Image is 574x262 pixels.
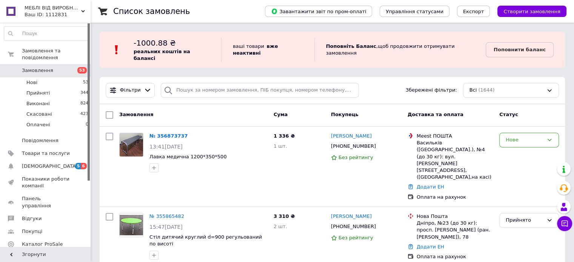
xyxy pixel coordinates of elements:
[75,163,81,169] span: 5
[274,224,287,229] span: 2 шт.
[134,38,176,47] span: -1000.88 ₴
[274,112,288,117] span: Cума
[80,100,88,107] span: 824
[161,83,359,98] input: Пошук за номером замовлення, ПІБ покупця, номером телефону, Email, номером накладної
[134,49,190,61] b: реальних коштів на балансі
[22,67,53,74] span: Замовлення
[331,112,359,117] span: Покупець
[417,194,493,201] div: Оплата на рахунок
[417,220,493,241] div: Дніпро, №23 (до 30 кг): просп. [PERSON_NAME] (ран. [PERSON_NAME]), 78
[339,155,373,160] span: Без рейтингу
[22,137,58,144] span: Повідомлення
[119,213,143,237] a: Фото товару
[22,241,63,248] span: Каталог ProSale
[417,213,493,220] div: Нова Пошта
[339,235,373,241] span: Без рейтингу
[25,5,81,11] span: МЕБЛІ ВІД ВИРОБНИКА
[417,139,493,181] div: Васильків ([GEOGRAPHIC_DATA].), №4 (до 30 кг): вул. [PERSON_NAME][STREET_ADDRESS], ([GEOGRAPHIC_D...
[119,133,143,157] a: Фото товару
[386,9,443,14] span: Управління статусами
[22,176,70,189] span: Показники роботи компанії
[494,47,546,52] b: Поповнити баланс
[221,38,314,62] div: ваші товари
[486,42,554,57] a: Поповнити баланс
[22,150,70,157] span: Товари та послуги
[22,228,42,235] span: Покупці
[81,163,87,169] span: 6
[120,215,143,235] img: Фото товару
[329,222,377,231] div: [PHONE_NUMBER]
[26,90,50,97] span: Прийняті
[80,90,88,97] span: 344
[457,6,490,17] button: Експорт
[149,224,183,230] span: 15:47[DATE]
[120,133,143,156] img: Фото товару
[22,215,42,222] span: Відгуки
[274,143,287,149] span: 1 шт.
[490,8,566,14] a: Створити замовлення
[329,141,377,151] div: [PHONE_NUMBER]
[557,216,572,231] button: Чат з покупцем
[417,253,493,260] div: Оплата на рахунок
[22,163,78,170] span: [DEMOGRAPHIC_DATA]
[26,121,50,128] span: Оплачені
[26,79,37,86] span: Нові
[77,67,87,74] span: 53
[406,87,457,94] span: Збережені фільтри:
[331,213,372,220] a: [PERSON_NAME]
[120,87,141,94] span: Фільтри
[149,144,183,150] span: 13:41[DATE]
[380,6,449,17] button: Управління статусами
[326,43,376,49] b: Поповніть Баланс
[478,87,494,93] span: (1644)
[417,184,444,190] a: Додати ЕН
[26,100,50,107] span: Виконані
[149,154,227,159] a: Лавка медична 1200*350*500
[271,8,366,15] span: Завантажити звіт по пром-оплаті
[83,79,88,86] span: 53
[26,111,52,118] span: Скасовані
[119,112,153,117] span: Замовлення
[408,112,463,117] span: Доставка та оплата
[274,213,295,219] span: 3 310 ₴
[4,27,89,40] input: Пошук
[265,6,372,17] button: Завантажити звіт по пром-оплаті
[80,111,88,118] span: 423
[113,7,190,16] h1: Список замовлень
[111,44,122,55] img: :exclamation:
[274,133,295,139] span: 1 336 ₴
[497,6,566,17] button: Створити замовлення
[506,136,543,144] div: Нове
[22,195,70,209] span: Панель управління
[149,234,262,247] a: Стіл дитячий круглий d=900 регульований по висоті
[463,9,484,14] span: Експорт
[149,213,184,219] a: № 355865482
[506,216,543,224] div: Прийнято
[86,121,88,128] span: 0
[25,11,91,18] div: Ваш ID: 1112831
[469,87,477,94] span: Всі
[503,9,560,14] span: Створити замовлення
[331,133,372,140] a: [PERSON_NAME]
[314,38,486,62] div: , щоб продовжити отримувати замовлення
[417,133,493,139] div: Meest ПОШТА
[22,47,91,61] span: Замовлення та повідомлення
[149,133,188,139] a: № 356873737
[499,112,518,117] span: Статус
[417,244,444,250] a: Додати ЕН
